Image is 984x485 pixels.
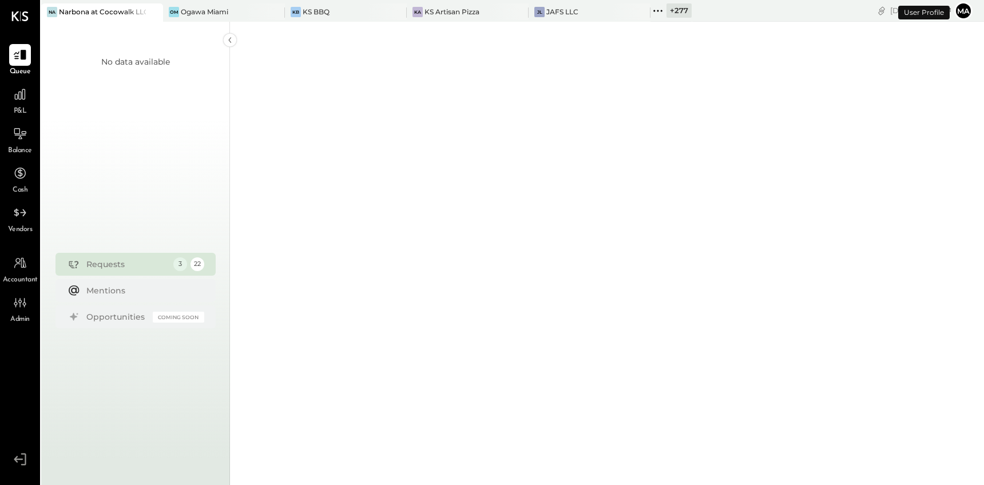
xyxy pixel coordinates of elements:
a: Admin [1,292,39,325]
div: Narbona at Cocowalk LLC [59,7,146,17]
span: Vendors [8,225,33,235]
div: 3 [173,257,187,271]
div: No data available [101,56,170,67]
div: + 277 [666,3,692,18]
span: Queue [10,67,31,77]
div: Opportunities [86,311,147,323]
div: KS BBQ [303,7,330,17]
div: OM [169,7,179,17]
div: copy link [876,5,887,17]
span: Balance [8,146,32,156]
div: Ogawa Miami [181,7,228,17]
button: ma [954,2,973,20]
div: 22 [191,257,204,271]
div: KB [291,7,301,17]
span: Admin [10,315,30,325]
div: User Profile [898,6,950,19]
div: Requests [86,259,168,270]
span: Accountant [3,275,38,285]
a: Accountant [1,252,39,285]
span: P&L [14,106,27,117]
a: Cash [1,162,39,196]
div: Na [47,7,57,17]
div: [DATE] [890,5,951,16]
a: P&L [1,84,39,117]
div: Mentions [86,285,199,296]
div: JAFS LLC [546,7,578,17]
span: Cash [13,185,27,196]
a: Balance [1,123,39,156]
a: Vendors [1,202,39,235]
div: JL [534,7,545,17]
div: Coming Soon [153,312,204,323]
a: Queue [1,44,39,77]
div: KS Artisan Pizza [424,7,479,17]
div: KA [412,7,423,17]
